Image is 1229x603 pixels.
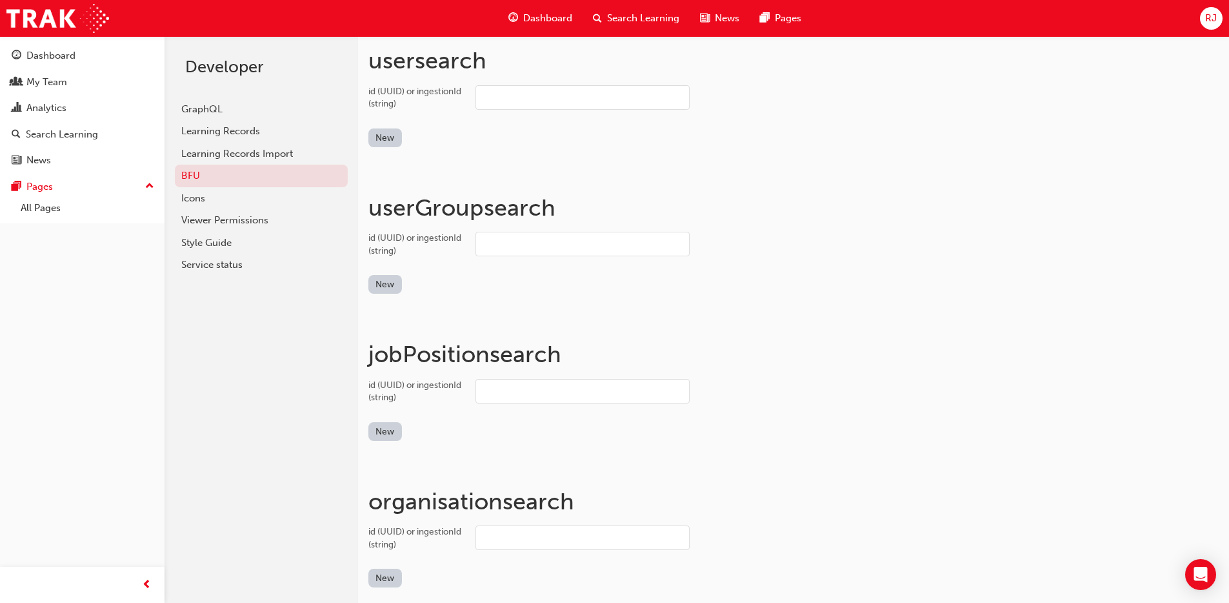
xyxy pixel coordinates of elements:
[368,46,1219,75] h1: user search
[760,10,770,26] span: pages-icon
[175,209,348,232] a: Viewer Permissions
[181,124,341,139] div: Learning Records
[690,5,750,32] a: news-iconNews
[175,120,348,143] a: Learning Records
[475,85,690,110] input: id (UUID) or ingestionId (string)
[1185,559,1216,590] div: Open Intercom Messenger
[145,178,154,195] span: up-icon
[26,127,98,142] div: Search Learning
[175,187,348,210] a: Icons
[498,5,583,32] a: guage-iconDashboard
[715,11,739,26] span: News
[368,194,1219,222] h1: userGroup search
[508,10,518,26] span: guage-icon
[181,102,341,117] div: GraphQL
[775,11,801,26] span: Pages
[700,10,710,26] span: news-icon
[26,48,75,63] div: Dashboard
[523,11,572,26] span: Dashboard
[181,258,341,272] div: Service status
[475,379,690,404] input: id (UUID) or ingestionId (string)
[26,153,51,168] div: News
[5,123,159,147] a: Search Learning
[5,41,159,175] button: DashboardMy TeamAnalyticsSearch LearningNews
[368,275,402,294] button: New
[593,10,602,26] span: search-icon
[368,340,1219,369] h1: jobPosition search
[12,77,21,88] span: people-icon
[1200,7,1223,30] button: RJ
[6,4,109,33] img: Trak
[181,236,341,250] div: Style Guide
[5,175,159,199] button: Pages
[175,254,348,276] a: Service status
[1205,11,1217,26] span: RJ
[175,98,348,121] a: GraphQL
[368,85,465,110] div: id (UUID) or ingestionId (string)
[12,181,21,193] span: pages-icon
[368,569,402,588] button: New
[750,5,812,32] a: pages-iconPages
[368,232,465,257] div: id (UUID) or ingestionId (string)
[12,129,21,141] span: search-icon
[12,155,21,167] span: news-icon
[475,526,690,550] input: id (UUID) or ingestionId (string)
[5,44,159,68] a: Dashboard
[185,57,337,77] h2: Developer
[607,11,679,26] span: Search Learning
[175,143,348,165] a: Learning Records Import
[368,379,465,404] div: id (UUID) or ingestionId (string)
[5,148,159,172] a: News
[5,96,159,120] a: Analytics
[5,70,159,94] a: My Team
[368,526,465,551] div: id (UUID) or ingestionId (string)
[175,232,348,254] a: Style Guide
[181,191,341,206] div: Icons
[368,128,402,147] button: New
[142,577,152,593] span: prev-icon
[175,165,348,187] a: BFU
[181,213,341,228] div: Viewer Permissions
[181,147,341,161] div: Learning Records Import
[475,232,690,256] input: id (UUID) or ingestionId (string)
[368,422,402,441] button: New
[12,103,21,114] span: chart-icon
[26,75,67,90] div: My Team
[15,198,159,218] a: All Pages
[583,5,690,32] a: search-iconSearch Learning
[368,487,1219,516] h1: organisation search
[26,179,53,194] div: Pages
[12,50,21,62] span: guage-icon
[26,101,66,116] div: Analytics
